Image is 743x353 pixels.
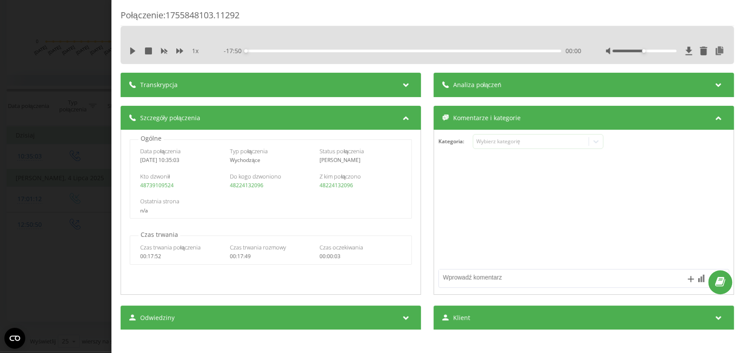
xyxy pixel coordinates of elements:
p: Ogólne [138,134,164,143]
span: Typ połączenia [230,147,268,155]
div: Wybierz kategorię [476,138,585,145]
span: Czas trwania rozmowy [230,243,286,251]
span: Do kogo dzwoniono [230,172,281,180]
span: - 17:50 [224,47,246,55]
div: 00:17:52 [140,253,222,259]
div: Accessibility label [642,49,646,53]
div: Połączenie : 1755848103.11292 [121,9,734,26]
span: Szczegóły połączenia [140,114,200,122]
span: Analiza połączeń [453,81,502,89]
button: Open CMP widget [4,328,25,349]
span: Ostatnia strona [140,197,179,205]
div: n/a [140,208,401,214]
span: Czas trwania połączenia [140,243,201,251]
div: [DATE] 10:35:03 [140,157,222,163]
span: 00:00 [565,47,581,55]
span: 1 x [192,47,198,55]
h4: Kategoria : [438,138,473,145]
span: [PERSON_NAME] [319,156,360,164]
span: Odwiedziny [140,313,175,322]
span: Z kim połączono [319,172,361,180]
span: Kto dzwonił [140,172,170,180]
div: Accessibility label [244,49,248,53]
div: 00:00:03 [319,253,401,259]
span: Klient [453,313,470,322]
p: Czas trwania [138,230,180,239]
span: Status połączenia [319,147,364,155]
div: 00:17:49 [230,253,312,259]
a: 48224132096 [319,182,353,189]
a: 48224132096 [230,182,263,189]
span: Czas oczekiwania [319,243,363,251]
a: 48739109524 [140,182,174,189]
span: Komentarze i kategorie [453,114,521,122]
span: Wychodzące [230,156,260,164]
span: Transkrypcja [140,81,178,89]
span: Data połączenia [140,147,181,155]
